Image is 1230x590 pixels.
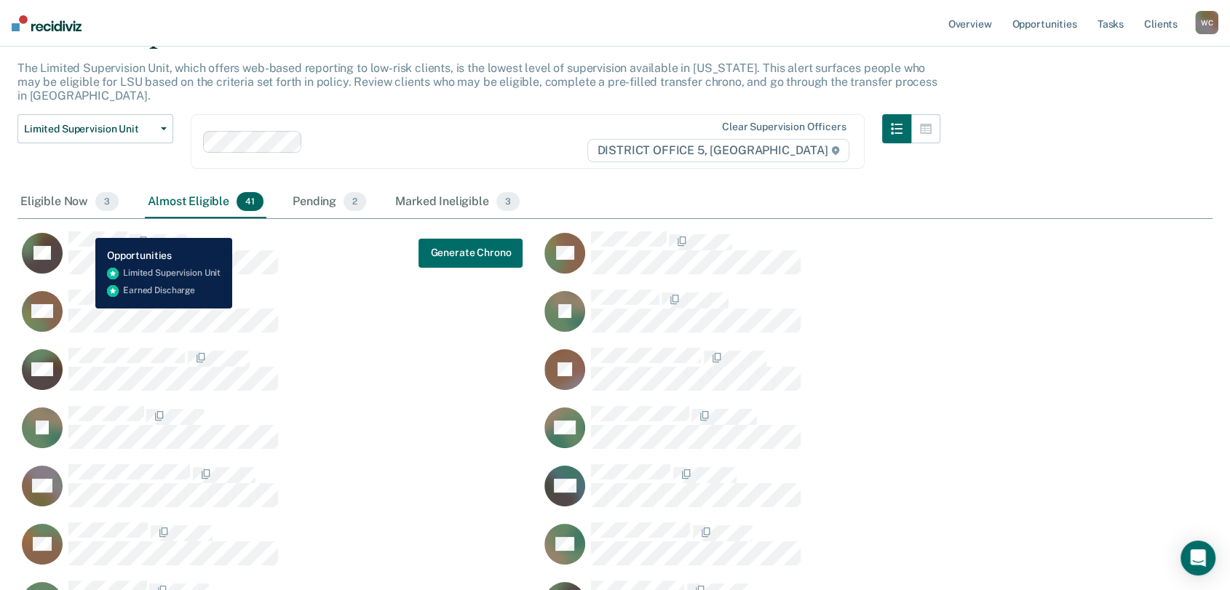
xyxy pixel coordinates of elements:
[17,347,540,405] div: CaseloadOpportunityCell-142105
[540,463,1063,522] div: CaseloadOpportunityCell-150154
[17,61,937,103] p: The Limited Supervision Unit, which offers web-based reporting to low-risk clients, is the lowest...
[1181,541,1215,575] div: Open Intercom Messenger
[722,121,846,133] div: Clear supervision officers
[17,231,540,289] div: CaseloadOpportunityCell-57341
[145,186,266,218] div: Almost Eligible41
[540,231,1063,289] div: CaseloadOpportunityCell-134631
[17,186,122,218] div: Eligible Now3
[418,238,523,267] a: Navigate to form link
[540,522,1063,580] div: CaseloadOpportunityCell-94967
[17,522,540,580] div: CaseloadOpportunityCell-147601
[12,15,82,31] img: Recidiviz
[540,405,1063,463] div: CaseloadOpportunityCell-124533
[540,347,1063,405] div: CaseloadOpportunityCell-143501
[344,192,366,211] span: 2
[587,139,849,162] span: DISTRICT OFFICE 5, [GEOGRAPHIC_DATA]
[17,463,540,522] div: CaseloadOpportunityCell-149051
[17,289,540,347] div: CaseloadOpportunityCell-84744
[392,186,523,218] div: Marked Ineligible3
[1195,11,1218,34] button: WC
[418,238,523,267] button: Generate Chrono
[290,186,369,218] div: Pending2
[24,123,155,135] span: Limited Supervision Unit
[1195,11,1218,34] div: W C
[540,289,1063,347] div: CaseloadOpportunityCell-135655
[17,405,540,463] div: CaseloadOpportunityCell-89618
[237,192,263,211] span: 41
[17,114,173,143] button: Limited Supervision Unit
[95,192,119,211] span: 3
[496,192,520,211] span: 3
